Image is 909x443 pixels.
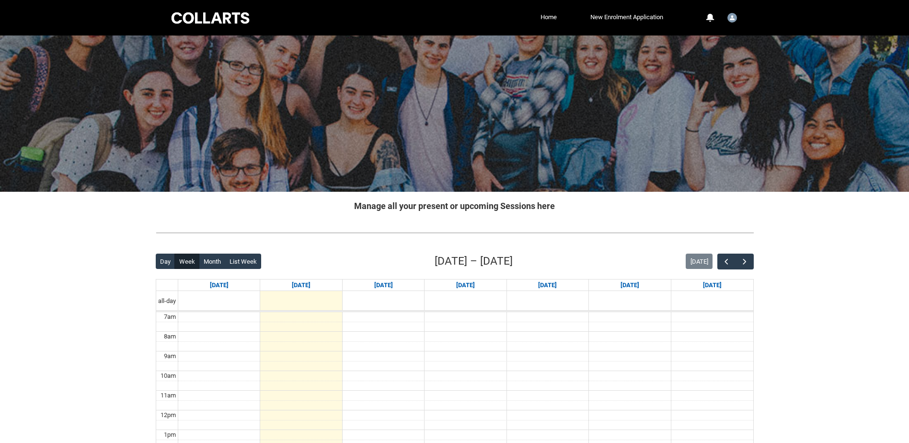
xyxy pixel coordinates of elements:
img: REDU_GREY_LINE [156,228,754,238]
button: Month [199,254,225,269]
button: [DATE] [686,254,713,269]
button: Next Week [735,254,753,269]
a: Go to September 9, 2025 [372,280,395,291]
button: Previous Week [717,254,736,269]
span: all-day [156,296,178,306]
a: Go to September 10, 2025 [454,280,477,291]
div: 1pm [162,430,178,440]
a: New Enrolment Application [588,10,666,24]
img: Student.gmillar.20252287 [727,13,737,23]
button: User Profile Student.gmillar.20252287 [725,9,739,24]
a: Go to September 13, 2025 [701,280,724,291]
a: Home [538,10,559,24]
h2: [DATE] – [DATE] [435,253,513,269]
h2: Manage all your present or upcoming Sessions here [156,199,754,212]
a: Go to September 7, 2025 [208,280,230,291]
button: List Week [225,254,261,269]
a: Go to September 11, 2025 [536,280,559,291]
div: 12pm [159,410,178,420]
div: 10am [159,371,178,381]
a: Go to September 8, 2025 [290,280,312,291]
div: 8am [162,332,178,341]
div: 11am [159,391,178,400]
div: 7am [162,312,178,322]
div: 9am [162,351,178,361]
button: Day [156,254,175,269]
button: Week [174,254,199,269]
a: Go to September 12, 2025 [619,280,641,291]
